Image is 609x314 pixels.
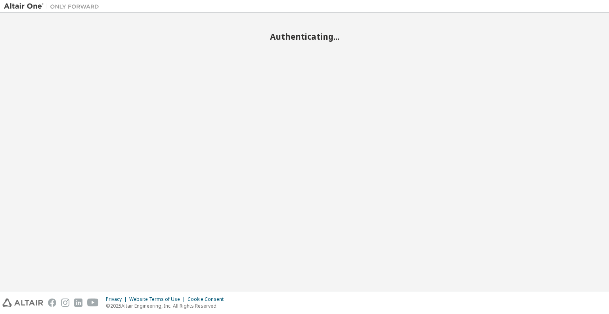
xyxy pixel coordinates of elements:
[4,2,103,10] img: Altair One
[129,296,188,302] div: Website Terms of Use
[74,299,82,307] img: linkedin.svg
[48,299,56,307] img: facebook.svg
[61,299,69,307] img: instagram.svg
[106,302,228,309] p: © 2025 Altair Engineering, Inc. All Rights Reserved.
[4,31,605,42] h2: Authenticating...
[87,299,99,307] img: youtube.svg
[106,296,129,302] div: Privacy
[2,299,43,307] img: altair_logo.svg
[188,296,228,302] div: Cookie Consent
